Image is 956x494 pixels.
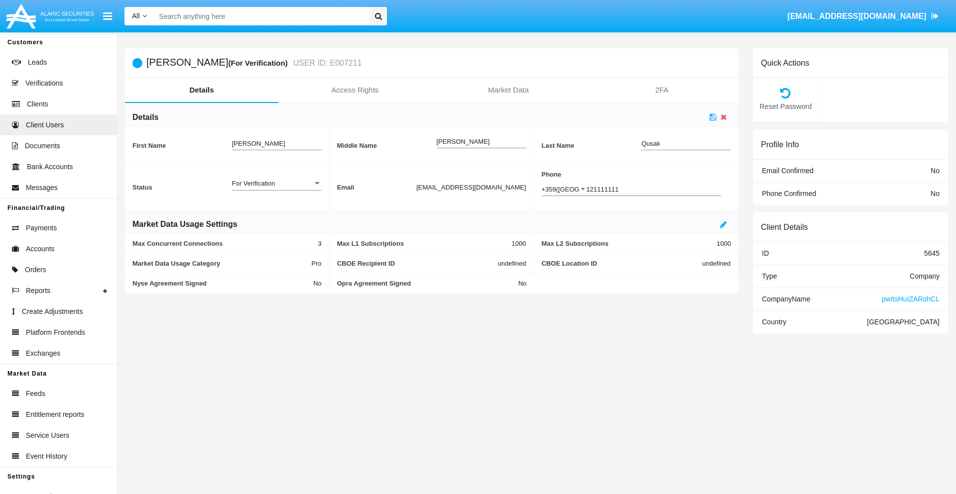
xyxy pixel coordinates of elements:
input: Search [154,7,366,25]
span: Market Data Usage Category [132,260,312,267]
span: Country [762,318,786,326]
span: Phone [542,171,731,178]
span: Payments [26,223,57,233]
span: Reports [26,286,50,296]
span: Create Adjustments [22,306,83,317]
span: Max L1 Subscriptions [337,240,512,247]
span: No [518,280,527,287]
span: [EMAIL_ADDRESS][DOMAIN_NAME] [416,184,526,191]
span: Status [132,184,232,191]
span: Platform Frontends [26,327,85,338]
span: Nyse Agreement Signed [132,280,313,287]
h6: Quick Actions [761,58,809,68]
span: ID [762,249,769,257]
span: Orders [25,265,46,275]
span: For Verification [232,180,275,187]
span: Verifications [25,78,63,89]
span: First Name [132,142,232,149]
span: undefined [702,260,730,267]
div: (For Verification) [228,57,290,69]
span: Bank Accounts [27,162,73,172]
span: Pro [312,260,322,267]
span: 5645 [924,249,940,257]
h6: Profile Info [761,140,799,149]
span: Phone Confirmed [762,190,816,198]
span: Accounts [26,244,55,254]
h6: Details [132,112,158,123]
span: Client Users [26,120,64,130]
span: CBOE Location ID [542,260,703,267]
span: Leads [28,57,47,68]
span: Middle Name [337,142,437,149]
span: pwItsHuIZARohCL [882,295,940,303]
a: [EMAIL_ADDRESS][DOMAIN_NAME] [783,2,944,30]
span: undefined [497,260,526,267]
h6: Market Data Usage Settings [132,219,238,230]
span: Exchanges [26,348,60,359]
a: All [124,11,154,21]
span: Max L2 Subscriptions [542,240,717,247]
small: USER ID: E007211 [291,59,362,67]
span: Documents [25,141,60,151]
span: Max Concurrent Connections [132,240,318,247]
h6: Client Details [761,222,808,232]
span: Service Users [26,430,69,441]
a: Details [125,78,278,102]
span: CBOE Recipient ID [337,260,498,267]
span: Opra Agreement Signed [337,280,518,287]
span: Email Confirmed [762,167,813,175]
a: 2FA [585,78,738,102]
span: Reset Password [758,101,813,112]
span: [GEOGRAPHIC_DATA] [867,318,940,326]
img: Logo image [5,1,96,31]
span: Company [910,272,940,280]
span: 3 [318,240,322,247]
span: Event History [26,451,67,462]
span: No [931,190,940,198]
span: Messages [26,183,58,193]
span: 1000 [512,240,526,247]
span: Email [337,184,416,191]
span: No [313,280,322,287]
a: Market Data [432,78,585,102]
h5: [PERSON_NAME] [146,57,362,69]
span: Company Name [762,295,810,303]
a: Access Rights [278,78,432,102]
span: Last Name [542,142,642,149]
span: Entitlement reports [26,409,85,420]
span: Clients [27,99,48,109]
span: All [132,12,140,20]
span: Type [762,272,777,280]
span: [EMAIL_ADDRESS][DOMAIN_NAME] [787,12,926,20]
span: Feeds [26,389,45,399]
span: No [931,167,940,175]
span: 1000 [717,240,731,247]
